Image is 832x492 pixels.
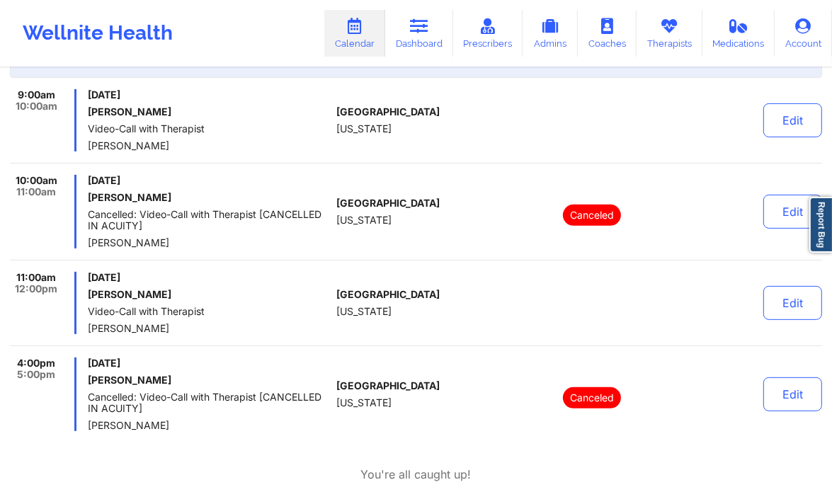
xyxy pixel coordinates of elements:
span: [PERSON_NAME] [88,237,331,248]
p: You're all caught up! [361,467,472,483]
span: [DATE] [88,175,331,186]
span: [GEOGRAPHIC_DATA] [336,380,440,391]
span: Video-Call with Therapist [88,306,331,317]
span: 4:00pm [17,357,55,369]
span: 11:00am [16,272,56,283]
h6: [PERSON_NAME] [88,289,331,300]
h6: [PERSON_NAME] [88,374,331,386]
span: Video-Call with Therapist [88,123,331,135]
button: Edit [763,195,822,229]
a: Admins [523,10,578,57]
span: 10:00am [16,101,57,112]
span: [DATE] [88,357,331,369]
a: Therapists [637,10,702,57]
a: Calendar [324,10,385,57]
button: Edit [763,377,822,411]
span: [PERSON_NAME] [88,420,331,431]
span: [GEOGRAPHIC_DATA] [336,106,440,118]
span: 10:00am [16,175,57,186]
button: Edit [763,286,822,320]
span: [GEOGRAPHIC_DATA] [336,198,440,209]
h6: [PERSON_NAME] [88,192,331,203]
span: Cancelled: Video-Call with Therapist [CANCELLED IN ACUITY] [88,391,331,414]
span: 9:00am [18,89,55,101]
span: 5:00pm [17,369,55,380]
p: Canceled [563,387,621,408]
span: [PERSON_NAME] [88,140,331,151]
span: [US_STATE] [336,397,392,408]
span: [GEOGRAPHIC_DATA] [336,289,440,300]
span: [DATE] [88,89,331,101]
a: Medications [702,10,775,57]
a: Coaches [578,10,637,57]
span: Cancelled: Video-Call with Therapist [CANCELLED IN ACUITY] [88,209,331,231]
a: Account [775,10,832,57]
span: [DATE] [88,272,331,283]
span: 12:00pm [15,283,57,294]
span: 11:00am [16,186,56,198]
a: Report Bug [809,197,832,253]
h6: [PERSON_NAME] [88,106,331,118]
a: Prescribers [453,10,523,57]
p: Canceled [563,205,621,226]
span: [US_STATE] [336,123,392,135]
button: Edit [763,103,822,137]
span: [US_STATE] [336,214,392,226]
span: [US_STATE] [336,306,392,317]
span: [PERSON_NAME] [88,323,331,334]
a: Dashboard [385,10,453,57]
